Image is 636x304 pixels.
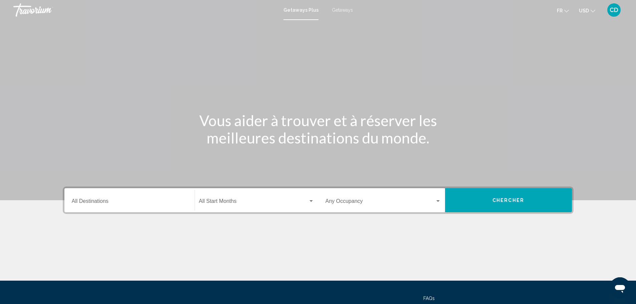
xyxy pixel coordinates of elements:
span: CD [610,7,618,13]
a: Travorium [13,3,277,17]
span: fr [557,8,563,13]
button: Chercher [445,188,572,212]
h1: Vous aider à trouver et à réserver les meilleures destinations du monde. [193,112,443,146]
a: Getaways [332,7,353,13]
span: USD [579,8,589,13]
button: Change currency [579,6,595,15]
a: Getaways Plus [283,7,319,13]
button: Change language [557,6,569,15]
iframe: Bouton de lancement de la fenêtre de messagerie [609,277,631,299]
button: User Menu [605,3,623,17]
span: Chercher [492,198,524,203]
div: Search widget [64,188,572,212]
a: FAQs [423,296,435,301]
